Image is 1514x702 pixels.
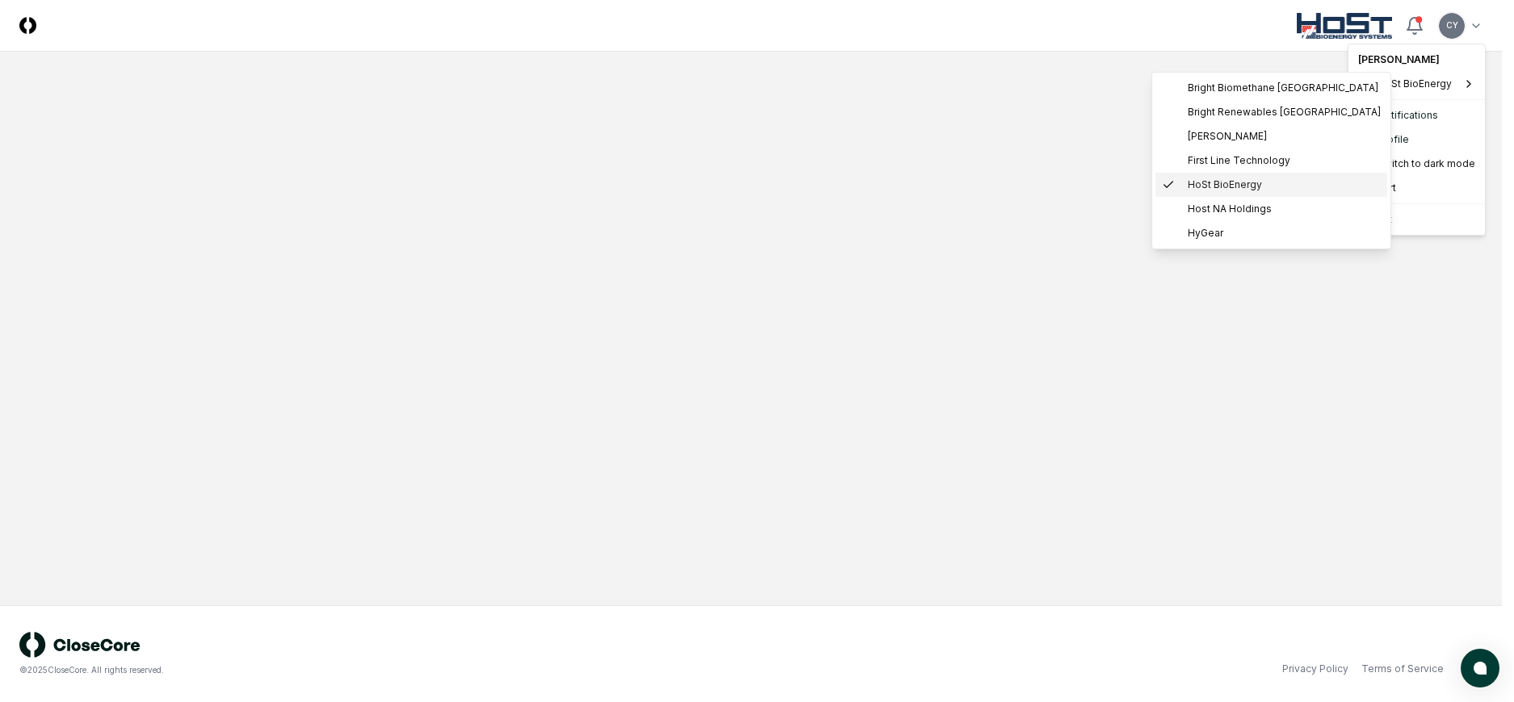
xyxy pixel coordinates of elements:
[1352,176,1482,200] div: Support
[1188,81,1378,95] span: Bright Biomethane [GEOGRAPHIC_DATA]
[1352,207,1482,232] div: Logout
[1188,153,1290,168] span: First Line Technology
[1446,19,1458,31] span: CY
[1461,649,1499,687] button: atlas-launcher
[19,17,36,34] img: Logo
[1188,226,1223,240] span: HyGear
[1378,77,1452,91] span: HoSt BioEnergy
[1188,178,1262,192] span: HoSt BioEnergy
[1282,662,1348,676] a: Privacy Policy
[1352,127,1482,152] a: Profile
[1297,13,1393,39] img: HoSt BioEnergy logo
[1188,129,1267,144] span: [PERSON_NAME]
[1352,152,1482,176] div: Switch to dark mode
[19,632,140,658] img: logo
[19,664,751,676] div: © 2025 CloseCore. All rights reserved.
[1352,48,1482,72] div: [PERSON_NAME]
[1188,202,1272,216] span: Host NA Holdings
[1361,662,1444,676] a: Terms of Service
[1352,103,1482,127] a: Notifications
[1188,105,1381,119] span: Bright Renewables [GEOGRAPHIC_DATA]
